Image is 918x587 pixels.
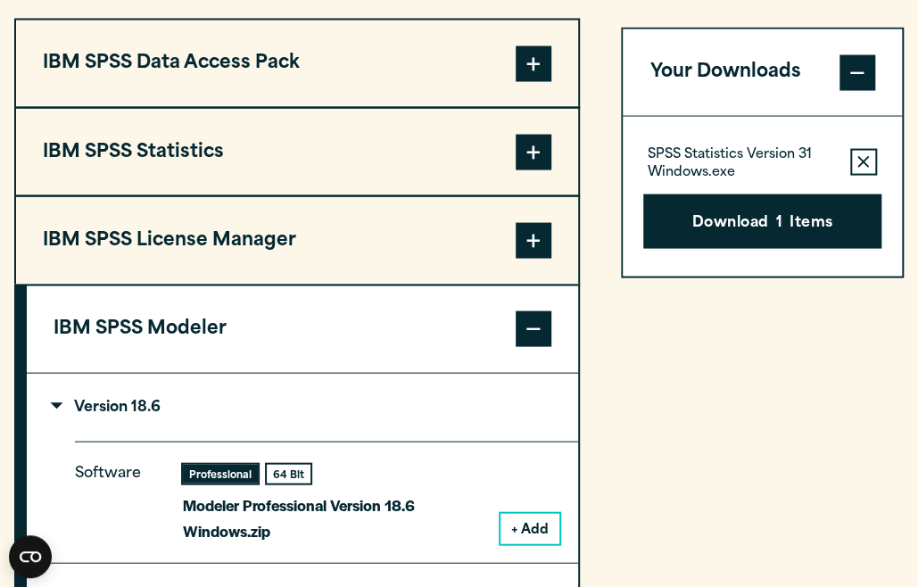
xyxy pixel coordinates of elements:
p: Version 18.6 [54,401,161,415]
span: 1 [776,211,782,235]
button: + Add [500,514,559,544]
button: IBM SPSS Statistics [16,109,578,195]
p: Modeler Professional Version 18.6 Windows.zip [183,492,486,544]
button: IBM SPSS Data Access Pack [16,21,578,107]
div: 64 Bit [267,465,310,484]
button: Open CMP widget [9,535,52,578]
button: Download1Items [643,194,881,249]
summary: Version 18.6 [27,374,578,442]
div: Your Downloads [623,115,902,275]
p: Software [75,461,155,530]
p: SPSS Statistics Version 31 Windows.exe [648,145,836,181]
div: Professional [183,465,258,484]
button: Your Downloads [623,29,902,115]
button: IBM SPSS Modeler [27,286,578,373]
button: IBM SPSS License Manager [16,197,578,284]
